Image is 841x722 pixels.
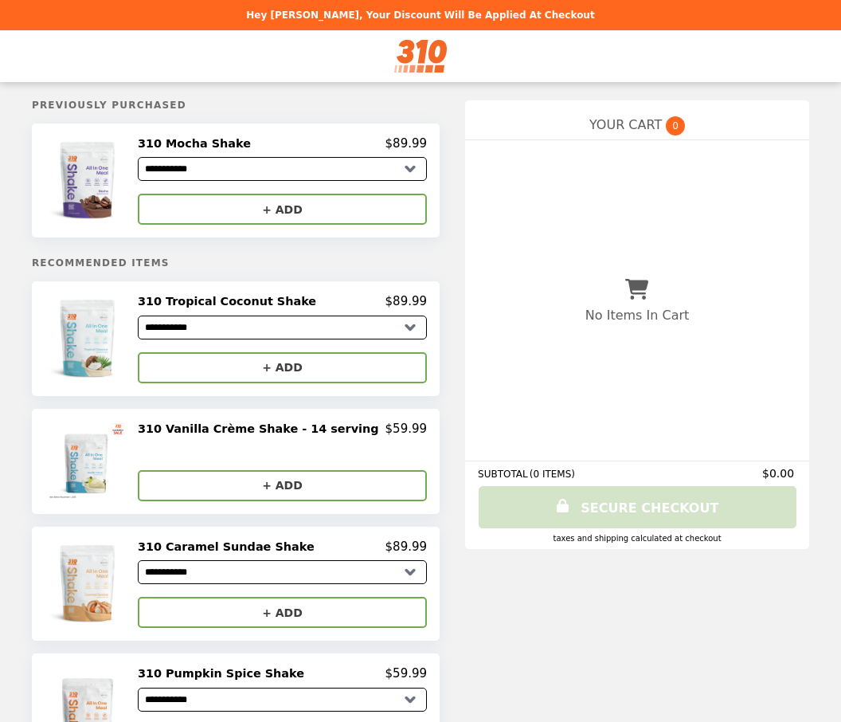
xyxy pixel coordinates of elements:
[138,157,427,181] select: Select a product variant
[385,294,428,308] p: $89.99
[585,308,689,323] p: No Items In Cart
[47,422,131,501] img: 310 Vanilla Crème Shake - 14 serving
[138,688,427,712] select: Select a product variant
[394,40,447,73] img: Brand Logo
[32,100,440,111] h5: Previously Purchased
[385,540,428,554] p: $89.99
[478,469,530,480] span: SUBTOTAL
[138,666,311,681] h2: 310 Pumpkin Spice Shake
[530,469,575,480] span: ( 0 ITEMS )
[385,666,428,681] p: $59.99
[43,294,135,383] img: 310 Tropical Coconut Shake
[138,136,257,151] h2: 310 Mocha Shake
[385,422,428,436] p: $59.99
[32,257,440,269] h5: Recommended Items
[138,194,427,225] button: + ADD
[138,560,427,584] select: Select a product variant
[43,136,135,225] img: 310 Mocha Shake
[138,352,427,383] button: + ADD
[589,117,662,132] span: YOUR CART
[666,116,685,135] span: 0
[138,540,321,554] h2: 310 Caramel Sundae Shake
[138,597,427,628] button: + ADD
[138,294,323,308] h2: 310 Tropical Coconut Shake
[762,467,796,480] span: $0.00
[385,136,428,151] p: $89.99
[478,534,796,543] div: Taxes and Shipping calculated at checkout
[43,540,135,628] img: 310 Caramel Sundae Shake
[138,422,385,436] h2: 310 Vanilla Crème Shake - 14 serving
[246,10,594,21] p: Hey [PERSON_NAME], your discount will be applied at checkout
[138,316,427,339] select: Select a product variant
[138,470,427,501] button: + ADD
